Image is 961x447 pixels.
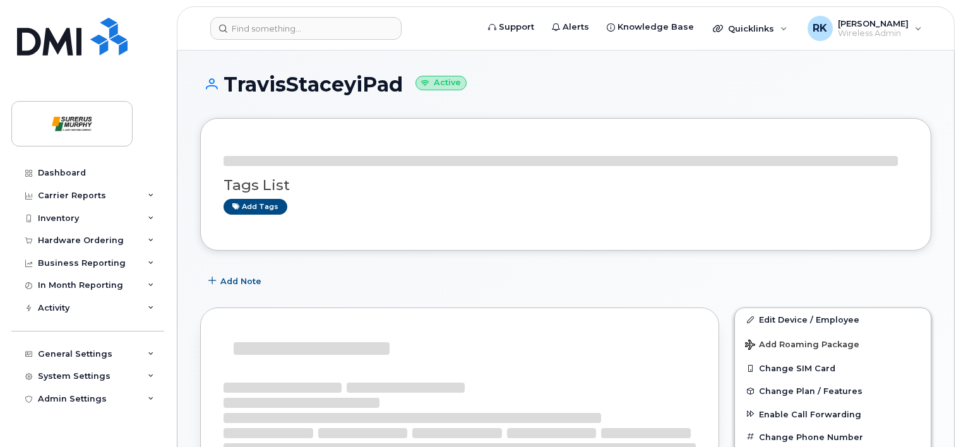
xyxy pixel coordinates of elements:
[735,308,931,331] a: Edit Device / Employee
[735,379,931,402] button: Change Plan / Features
[759,409,861,419] span: Enable Call Forwarding
[735,357,931,379] button: Change SIM Card
[735,331,931,357] button: Add Roaming Package
[415,76,467,90] small: Active
[224,199,287,215] a: Add tags
[220,275,261,287] span: Add Note
[745,340,859,352] span: Add Roaming Package
[735,403,931,426] button: Enable Call Forwarding
[200,270,272,292] button: Add Note
[200,73,931,95] h1: TravisStaceyiPad
[224,177,908,193] h3: Tags List
[759,386,863,396] span: Change Plan / Features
